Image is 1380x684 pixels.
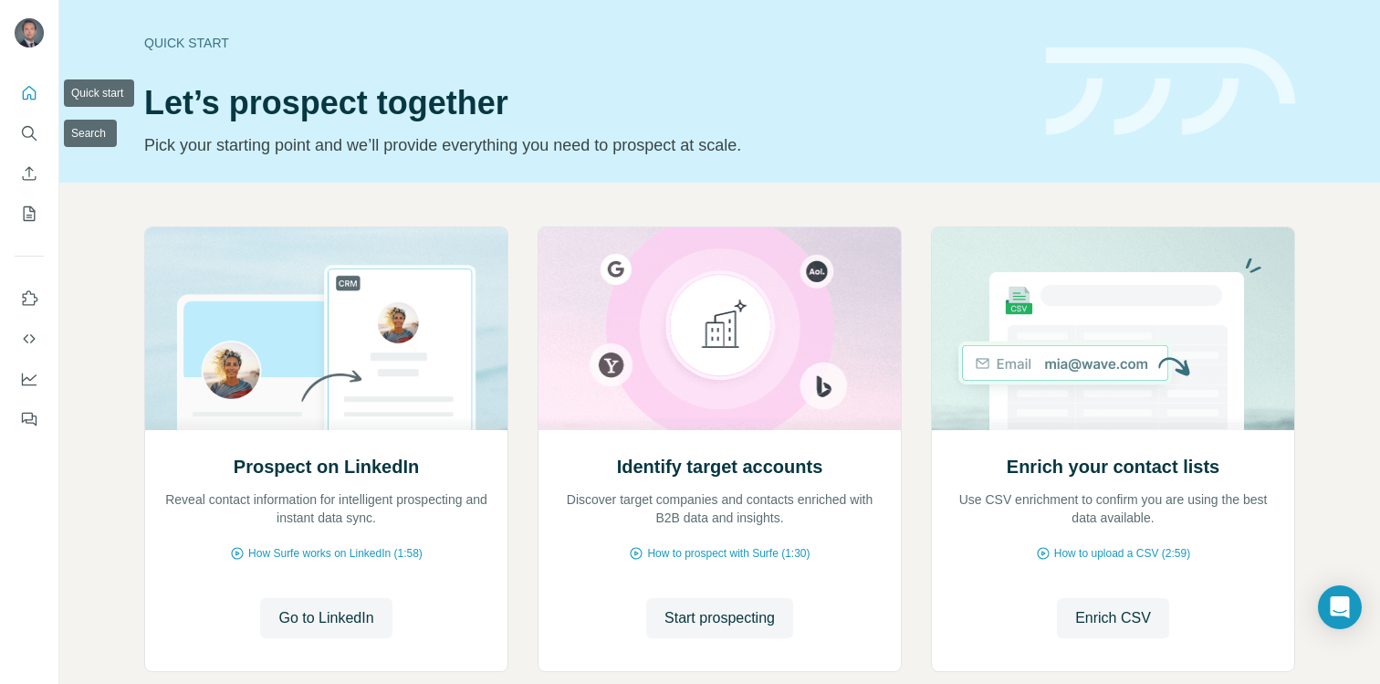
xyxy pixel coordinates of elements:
img: Enrich your contact lists [931,227,1295,430]
button: My lists [15,197,44,230]
p: Pick your starting point and we’ll provide everything you need to prospect at scale. [144,132,1024,158]
img: Prospect on LinkedIn [144,227,508,430]
button: Dashboard [15,363,44,395]
p: Reveal contact information for intelligent prospecting and instant data sync. [163,490,489,527]
img: Identify target accounts [538,227,902,430]
h1: Let’s prospect together [144,85,1024,121]
button: Start prospecting [646,598,793,638]
span: How to upload a CSV (2:59) [1054,545,1190,562]
span: Start prospecting [664,607,775,629]
div: Open Intercom Messenger [1318,585,1362,629]
button: Enrich CSV [1057,598,1169,638]
span: Enrich CSV [1075,607,1151,629]
button: Quick start [15,77,44,110]
img: banner [1046,47,1295,136]
div: Quick start [144,34,1024,52]
button: Use Surfe on LinkedIn [15,282,44,315]
button: Feedback [15,403,44,436]
h2: Identify target accounts [617,454,823,479]
span: Go to LinkedIn [278,607,373,629]
span: How to prospect with Surfe (1:30) [647,545,810,562]
span: How Surfe works on LinkedIn (1:58) [248,545,423,562]
button: Search [15,117,44,150]
h2: Prospect on LinkedIn [234,454,419,479]
button: Go to LinkedIn [260,598,392,638]
button: Enrich CSV [15,157,44,190]
p: Discover target companies and contacts enriched with B2B data and insights. [557,490,883,527]
img: Avatar [15,18,44,47]
h2: Enrich your contact lists [1007,454,1219,479]
p: Use CSV enrichment to confirm you are using the best data available. [950,490,1276,527]
button: Use Surfe API [15,322,44,355]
